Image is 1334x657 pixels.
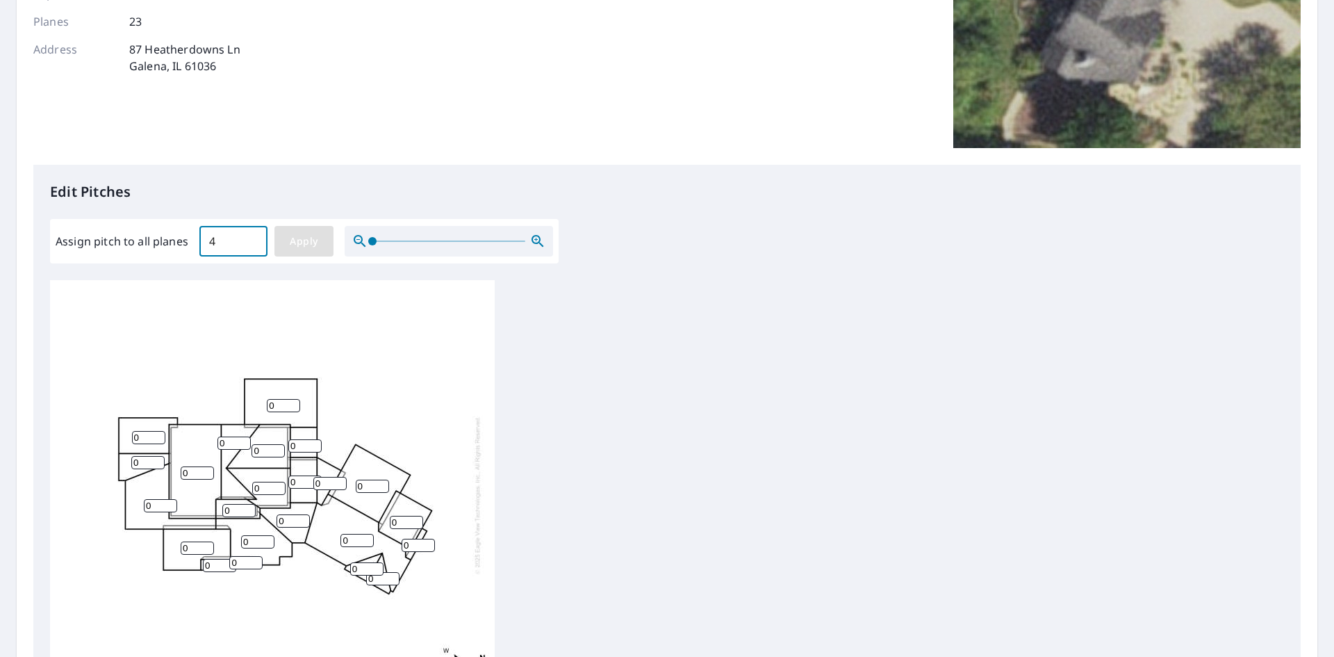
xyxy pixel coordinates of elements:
span: Apply [286,233,322,250]
input: 00.0 [199,222,267,261]
label: Assign pitch to all planes [56,233,188,250]
p: Address [33,41,117,74]
p: 23 [129,13,142,30]
p: 87 Heatherdowns Ln Galena, IL 61036 [129,41,240,74]
p: Edit Pitches [50,181,1284,202]
p: Planes [33,13,117,30]
button: Apply [274,226,333,257]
